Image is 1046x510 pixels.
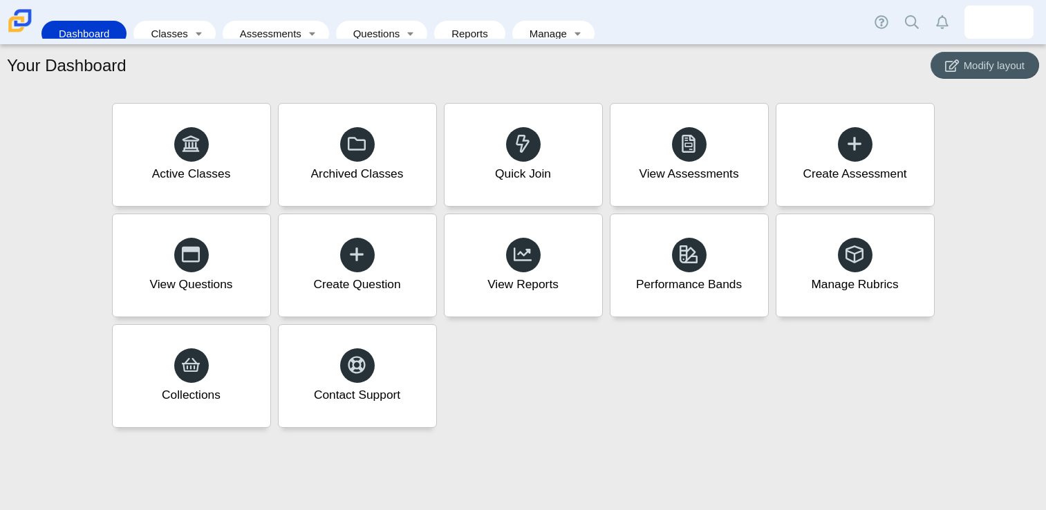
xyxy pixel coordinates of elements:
[112,103,271,207] a: Active Classes
[140,21,189,46] a: Classes
[278,103,437,207] a: Archived Classes
[278,214,437,317] a: Create Question
[444,214,603,317] a: View Reports
[112,324,271,428] a: Collections
[931,52,1039,79] button: Modify layout
[444,103,603,207] a: Quick Join
[964,59,1025,71] span: Modify layout
[441,21,498,46] a: Reports
[988,11,1010,33] img: emily.thomas.CoYEw4
[519,21,568,46] a: Manage
[112,214,271,317] a: View Questions
[189,21,209,46] a: Toggle expanded
[487,276,559,293] div: View Reports
[152,165,231,182] div: Active Classes
[230,21,303,46] a: Assessments
[803,165,906,182] div: Create Assessment
[149,276,232,293] div: View Questions
[311,165,404,182] div: Archived Classes
[927,7,958,37] a: Alerts
[162,386,221,404] div: Collections
[48,21,120,46] a: Dashboard
[401,21,420,46] a: Toggle expanded
[6,26,35,37] a: Carmen School of Science & Technology
[610,103,769,207] a: View Assessments
[7,54,127,77] h1: Your Dashboard
[776,214,935,317] a: Manage Rubrics
[811,276,898,293] div: Manage Rubrics
[495,165,551,182] div: Quick Join
[639,165,738,182] div: View Assessments
[610,214,769,317] a: Performance Bands
[776,103,935,207] a: Create Assessment
[303,21,322,46] a: Toggle expanded
[636,276,742,293] div: Performance Bands
[343,21,401,46] a: Questions
[568,21,588,46] a: Toggle expanded
[278,324,437,428] a: Contact Support
[964,6,1034,39] a: emily.thomas.CoYEw4
[314,386,400,404] div: Contact Support
[313,276,400,293] div: Create Question
[6,6,35,35] img: Carmen School of Science & Technology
